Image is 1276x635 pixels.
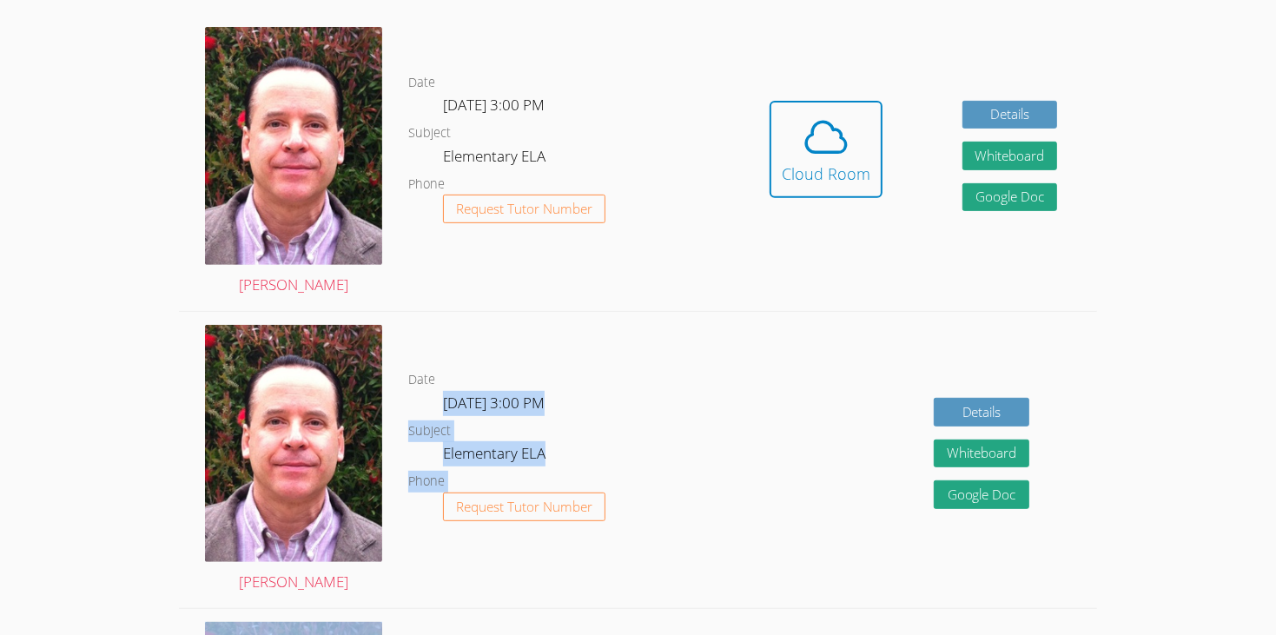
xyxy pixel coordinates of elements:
[962,183,1058,212] a: Google Doc
[408,72,435,94] dt: Date
[408,122,451,144] dt: Subject
[205,27,382,265] img: avatar.png
[934,480,1029,509] a: Google Doc
[443,95,545,115] span: [DATE] 3:00 PM
[443,493,605,521] button: Request Tutor Number
[408,471,445,493] dt: Phone
[205,325,382,596] a: [PERSON_NAME]
[456,500,592,513] span: Request Tutor Number
[408,369,435,391] dt: Date
[770,101,883,198] button: Cloud Room
[782,162,870,186] div: Cloud Room
[408,420,451,442] dt: Subject
[205,325,382,563] img: avatar.png
[443,393,545,413] span: [DATE] 3:00 PM
[408,174,445,195] dt: Phone
[456,202,592,215] span: Request Tutor Number
[443,195,605,223] button: Request Tutor Number
[962,101,1058,129] a: Details
[934,440,1029,468] button: Whiteboard
[934,398,1029,427] a: Details
[205,27,382,298] a: [PERSON_NAME]
[443,441,549,471] dd: Elementary ELA
[962,142,1058,170] button: Whiteboard
[443,144,549,174] dd: Elementary ELA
